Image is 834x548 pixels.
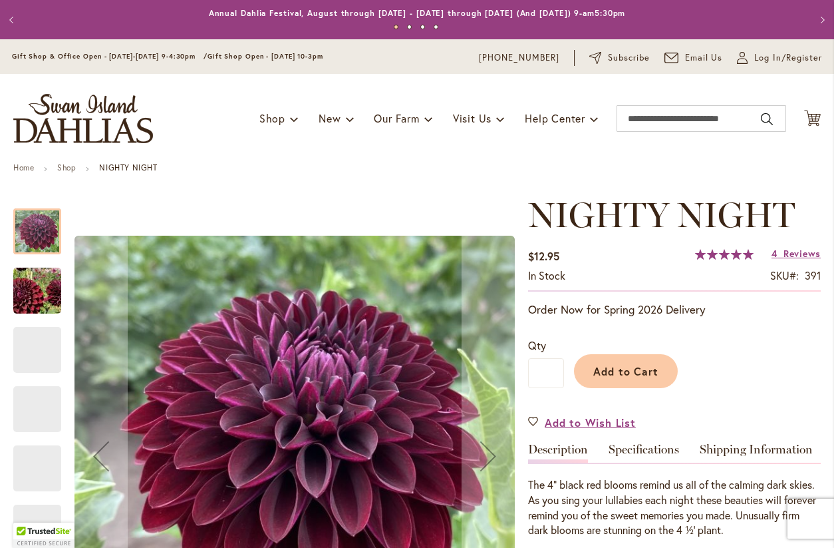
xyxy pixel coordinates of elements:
[374,111,419,125] span: Our Farm
[479,51,559,65] a: [PHONE_NUMBER]
[528,477,821,538] p: The 4” black red blooms remind us all of the calming dark skies. As you sing your lullabies each ...
[695,249,754,260] div: 100%
[13,94,153,143] a: store logo
[771,247,777,260] span: 4
[528,249,559,263] span: $12.95
[10,501,47,538] iframe: Launch Accessibility Center
[805,268,821,284] div: 391
[99,162,157,172] strong: NIGHTY NIGHT
[664,51,723,65] a: Email Us
[420,25,425,29] button: 3 of 4
[807,7,834,33] button: Next
[528,194,795,236] span: NIGHTY NIGHT
[528,268,565,284] div: Availability
[453,111,491,125] span: Visit Us
[528,443,821,538] div: Detailed Product Info
[319,111,341,125] span: New
[609,443,679,463] a: Specifications
[394,25,398,29] button: 1 of 4
[13,254,74,314] div: Nighty Night
[574,354,678,388] button: Add to Cart
[57,162,76,172] a: Shop
[528,268,565,282] span: In stock
[407,25,412,29] button: 2 of 4
[783,247,821,260] span: Reviews
[528,338,546,352] span: Qty
[608,51,650,65] span: Subscribe
[593,364,659,378] span: Add to Cart
[528,443,588,463] a: Description
[545,415,636,430] span: Add to Wish List
[528,415,636,430] a: Add to Wish List
[528,302,821,318] p: Order Now for Spring 2026 Delivery
[13,314,74,373] div: Nighty Night
[754,51,822,65] span: Log In/Register
[13,373,74,432] div: Nighty Night
[700,443,813,463] a: Shipping Information
[434,25,438,29] button: 4 of 4
[685,51,723,65] span: Email Us
[737,51,822,65] a: Log In/Register
[770,268,799,282] strong: SKU
[13,432,74,491] div: Nighty Night
[771,247,821,260] a: 4 Reviews
[525,111,585,125] span: Help Center
[589,51,650,65] a: Subscribe
[12,52,208,61] span: Gift Shop & Office Open - [DATE]-[DATE] 9-4:30pm /
[13,162,34,172] a: Home
[208,52,323,61] span: Gift Shop Open - [DATE] 10-3pm
[259,111,285,125] span: Shop
[13,195,74,254] div: Nighty Night
[209,8,626,18] a: Annual Dahlia Festival, August through [DATE] - [DATE] through [DATE] (And [DATE]) 9-am5:30pm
